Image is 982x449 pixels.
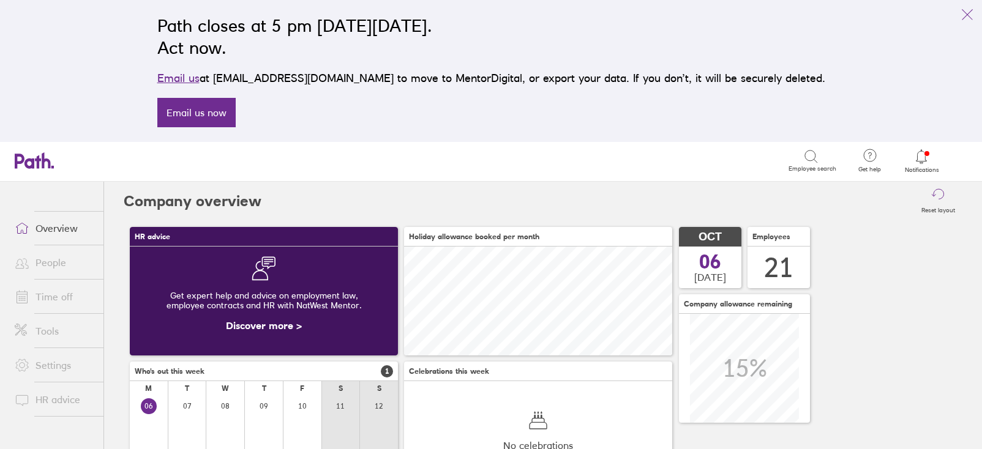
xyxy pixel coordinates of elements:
a: Tools [5,319,103,343]
a: Overview [5,216,103,240]
a: People [5,250,103,275]
span: Employees [752,232,790,241]
span: OCT [699,231,722,243]
div: F [300,384,304,393]
span: Notifications [902,166,942,174]
span: Company allowance remaining [684,300,792,308]
span: 1 [381,365,393,377]
div: S [339,384,343,393]
button: Reset layout [914,182,962,221]
div: W [222,384,229,393]
span: Who's out this week [135,367,204,376]
a: Notifications [902,148,942,174]
a: Email us now [157,98,236,127]
span: Get help [850,166,890,173]
h2: Path closes at 5 pm [DATE][DATE]. Act now. [157,15,825,59]
span: 06 [699,252,721,272]
div: Get expert help and advice on employment law, employee contracts and HR with NatWest Mentor. [140,281,388,320]
h2: Company overview [124,182,261,221]
span: HR advice [135,232,170,241]
label: Reset layout [914,203,962,214]
span: Holiday allowance booked per month [409,232,539,241]
div: 21 [764,252,793,283]
span: Celebrations this week [409,367,489,376]
a: Time off [5,284,103,309]
a: HR advice [5,387,103,412]
div: M [145,384,152,393]
a: Discover more > [226,319,302,332]
div: T [262,384,266,393]
p: at [EMAIL_ADDRESS][DOMAIN_NAME] to move to MentorDigital, or export your data. If you don’t, it w... [157,70,825,87]
a: Settings [5,353,103,377]
span: Employee search [789,165,836,173]
div: Search [137,155,168,166]
a: Email us [157,72,200,84]
span: [DATE] [694,272,726,283]
div: S [377,384,381,393]
div: T [185,384,189,393]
